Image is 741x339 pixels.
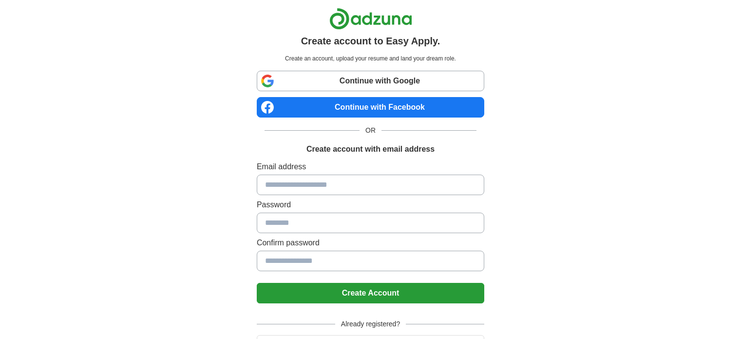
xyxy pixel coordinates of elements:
h1: Create account to Easy Apply. [301,34,440,48]
a: Continue with Google [257,71,484,91]
h1: Create account with email address [306,143,435,155]
label: Confirm password [257,237,484,249]
span: Already registered? [335,319,406,329]
p: Create an account, upload your resume and land your dream role. [259,54,482,63]
label: Password [257,199,484,211]
a: Continue with Facebook [257,97,484,118]
label: Email address [257,161,484,173]
button: Create Account [257,283,484,303]
img: Adzuna logo [329,8,412,30]
span: OR [360,125,381,136]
